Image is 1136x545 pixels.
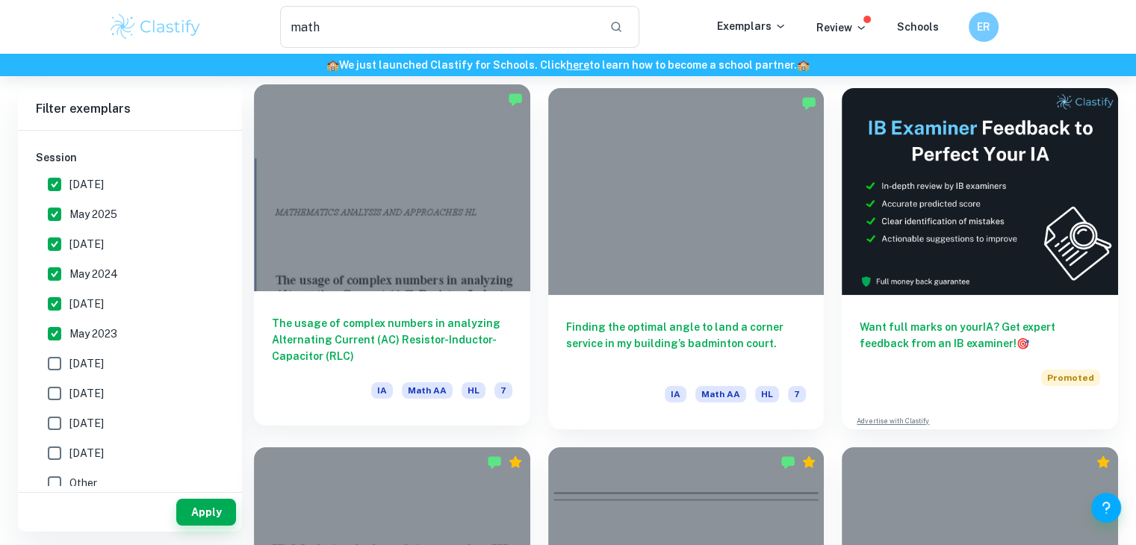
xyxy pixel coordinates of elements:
span: [DATE] [69,176,104,193]
span: 7 [788,386,806,402]
span: IA [665,386,686,402]
h6: We just launched Clastify for Schools. Click to learn how to become a school partner. [3,57,1133,73]
span: Other [69,475,97,491]
span: Math AA [695,386,746,402]
h6: Filter exemplars [18,88,242,130]
span: [DATE] [69,355,104,372]
a: The usage of complex numbers in analyzing Alternating Current (AC) Resistor-Inductor-Capacitor (R... [254,88,530,429]
span: [DATE] [69,296,104,312]
a: Advertise with Clastify [857,416,929,426]
span: Promoted [1041,370,1100,386]
div: Premium [508,455,523,470]
h6: The usage of complex numbers in analyzing Alternating Current (AC) Resistor-Inductor-Capacitor (RLC) [272,315,512,364]
div: Premium [1096,455,1111,470]
span: [DATE] [69,415,104,432]
button: ER [969,12,999,42]
button: Help and Feedback [1091,493,1121,523]
span: May 2025 [69,206,117,222]
a: here [566,59,589,71]
img: Clastify logo [108,12,203,42]
span: 7 [494,382,512,399]
span: 🎯 [1016,337,1029,349]
h6: Session [36,149,224,166]
span: [DATE] [69,385,104,402]
img: Thumbnail [842,88,1118,295]
img: Marked [780,455,795,470]
span: [DATE] [69,236,104,252]
span: May 2023 [69,326,117,342]
img: Marked [487,455,502,470]
p: Exemplars [717,18,786,34]
h6: Want full marks on your IA ? Get expert feedback from an IB examiner! [860,319,1100,352]
span: HL [462,382,485,399]
div: Premium [801,455,816,470]
span: Math AA [402,382,453,399]
img: Marked [508,92,523,107]
button: Apply [176,499,236,526]
h6: Finding the optimal angle to land a corner service in my building’s badminton court. [566,319,807,368]
span: [DATE] [69,445,104,461]
span: May 2024 [69,266,118,282]
span: HL [755,386,779,402]
a: Want full marks on yourIA? Get expert feedback from an IB examiner!PromotedAdvertise with Clastify [842,88,1118,429]
span: 🏫 [326,59,339,71]
a: Schools [897,21,939,33]
a: Finding the optimal angle to land a corner service in my building’s badminton court.IAMath AAHL7 [548,88,825,429]
input: Search for any exemplars... [280,6,598,48]
p: Review [816,19,867,36]
img: Marked [801,96,816,110]
span: IA [371,382,393,399]
h6: ER [975,19,992,35]
span: 🏫 [797,59,810,71]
